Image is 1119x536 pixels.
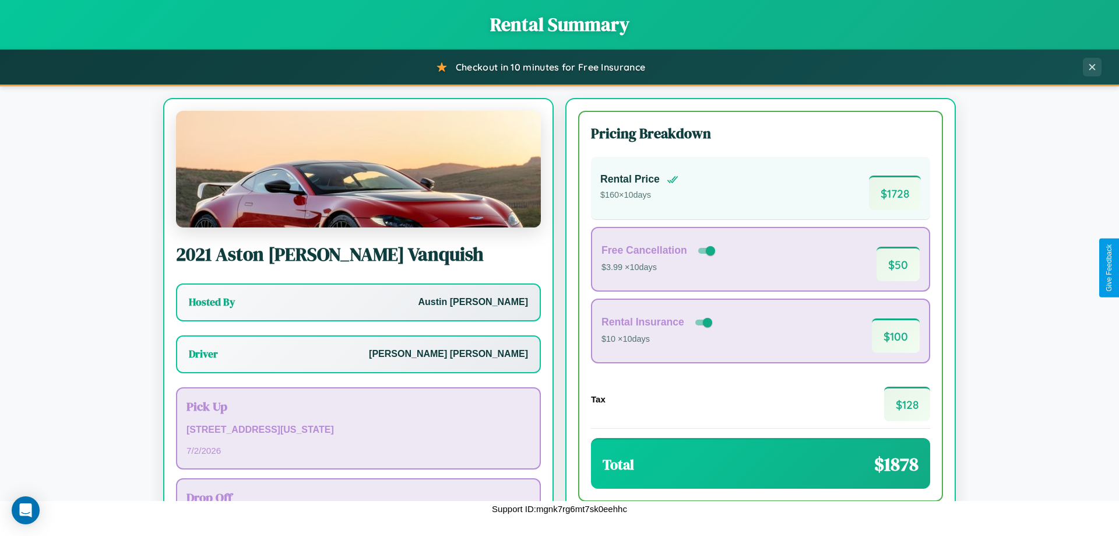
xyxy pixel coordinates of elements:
[601,332,715,347] p: $10 × 10 days
[186,398,530,415] h3: Pick Up
[872,318,920,353] span: $ 100
[369,346,528,363] p: [PERSON_NAME] [PERSON_NAME]
[176,111,541,227] img: Aston Martin Vanquish
[877,247,920,281] span: $ 50
[186,443,530,458] p: 7 / 2 / 2026
[176,241,541,267] h2: 2021 Aston [PERSON_NAME] Vanquish
[869,176,921,210] span: $ 1728
[492,501,627,517] p: Support ID: mgnk7rg6mt7sk0eehhc
[12,12,1107,37] h1: Rental Summary
[189,347,218,361] h3: Driver
[591,394,606,404] h4: Tax
[600,173,660,185] h4: Rental Price
[189,295,235,309] h3: Hosted By
[874,451,919,477] span: $ 1878
[418,294,528,311] p: Austin [PERSON_NAME]
[601,260,717,275] p: $3.99 × 10 days
[186,422,530,439] p: [STREET_ADDRESS][US_STATE]
[600,188,678,203] p: $ 160 × 10 days
[884,387,930,421] span: $ 128
[1105,244,1113,292] div: Give Feedback
[591,124,930,143] h3: Pricing Breakdown
[186,489,530,506] h3: Drop Off
[603,455,634,474] h3: Total
[601,316,684,328] h4: Rental Insurance
[601,244,687,257] h4: Free Cancellation
[12,496,40,524] div: Open Intercom Messenger
[456,61,645,73] span: Checkout in 10 minutes for Free Insurance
